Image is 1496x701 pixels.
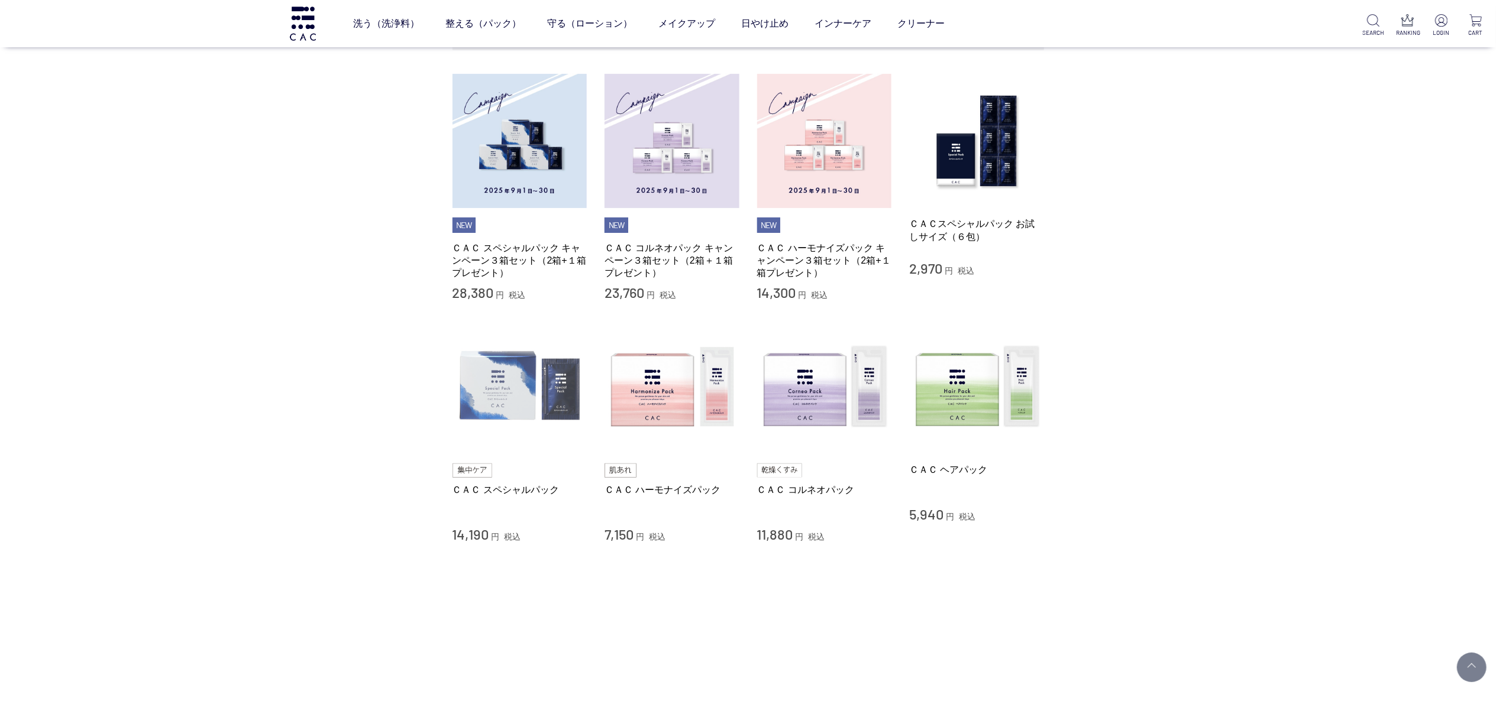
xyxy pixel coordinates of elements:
li: NEW [453,218,476,233]
span: 円 [496,290,504,300]
span: 5,940 [909,505,944,522]
span: 円 [798,290,806,300]
a: ＣＡＣ スペシャルパック [453,483,587,496]
a: CART [1465,14,1487,37]
a: SEARCH [1362,14,1384,37]
li: NEW [605,218,628,233]
a: インナーケア [815,7,871,40]
a: メイクアップ [658,7,715,40]
img: ＣＡＣ スペシャルパック キャンペーン３箱セット（2箱+１箱プレゼント） [453,74,587,209]
a: ＣＡＣスペシャルパック お試しサイズ（６包） [909,218,1044,243]
span: 円 [946,512,954,521]
img: ＣＡＣ ハーモナイズパック [605,320,739,455]
a: RANKING [1397,14,1419,37]
a: 整える（パック） [445,7,521,40]
a: ＣＡＣ ハーモナイズパック キャンペーン３箱セット（2箱+１箱プレゼント） [757,242,892,280]
span: 税込 [509,290,525,300]
span: 円 [636,532,644,541]
span: 円 [945,266,953,275]
img: ＣＡＣ ハーモナイズパック キャンペーン３箱セット（2箱+１箱プレゼント） [757,74,892,209]
img: 集中ケア [453,463,493,478]
a: 守る（ローション） [547,7,632,40]
img: ＣＡＣ ヘアパック [909,320,1044,455]
img: ＣＡＣスペシャルパック お試しサイズ（６包） [909,74,1044,209]
a: ＣＡＣ ハーモナイズパック [605,483,739,496]
img: 肌あれ [605,463,636,478]
span: 税込 [959,512,975,521]
span: 14,300 [757,284,796,301]
li: NEW [757,218,781,233]
p: CART [1465,28,1487,37]
span: 円 [647,290,655,300]
a: 洗う（洗浄料） [353,7,419,40]
a: クリーナー [897,7,945,40]
span: 28,380 [453,284,494,301]
img: ＣＡＣ コルネオパック [757,320,892,455]
span: 7,150 [605,525,634,543]
img: ＣＡＣ スペシャルパック [453,320,587,455]
span: 税込 [504,532,521,541]
span: 11,880 [757,525,793,543]
img: ＣＡＣ コルネオパック キャンペーン３箱セット（2箱＋１箱プレゼント） [605,74,739,209]
span: 円 [491,532,499,541]
a: ＣＡＣ スペシャルパック キャンペーン３箱セット（2箱+１箱プレゼント） [453,242,587,280]
p: LOGIN [1430,28,1452,37]
a: ＣＡＣ コルネオパック キャンペーン３箱セット（2箱＋１箱プレゼント） [605,242,739,280]
img: logo [288,7,318,40]
p: SEARCH [1362,28,1384,37]
a: LOGIN [1430,14,1452,37]
span: 税込 [808,532,825,541]
span: 14,190 [453,525,489,543]
span: 税込 [811,290,828,300]
img: 乾燥くすみ [757,463,803,478]
span: 2,970 [909,259,942,277]
span: 税込 [649,532,665,541]
span: 税込 [660,290,676,300]
span: 税込 [958,266,974,275]
span: 円 [795,532,803,541]
p: RANKING [1397,28,1419,37]
span: 23,760 [605,284,644,301]
a: 日やけ止め [741,7,789,40]
a: ＣＡＣ コルネオパック [757,483,892,496]
a: ＣＡＣ ヘアパック [909,463,1044,476]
